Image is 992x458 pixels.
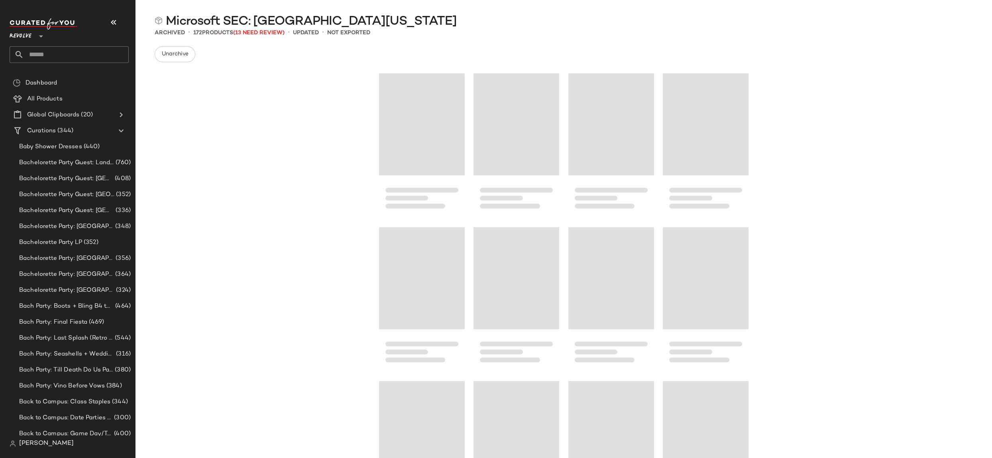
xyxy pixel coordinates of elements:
span: (20) [79,110,93,120]
span: Revolve [10,27,31,41]
span: (348) [114,222,131,231]
span: Microsoft SEC: [GEOGRAPHIC_DATA][US_STATE] [166,14,457,29]
span: Bach Party: Vino Before Vows [19,381,105,391]
span: (364) [114,270,131,279]
span: Baby Shower Dresses [19,142,82,151]
span: (344) [56,126,73,136]
span: (316) [114,350,131,359]
img: cfy_white_logo.C9jOOHJF.svg [10,18,77,29]
span: Bachelorette Party Guest: [GEOGRAPHIC_DATA] [19,190,114,199]
span: • [288,28,290,37]
span: • [188,28,190,37]
div: Products [193,29,285,37]
span: Bachelorette Party Guest: [GEOGRAPHIC_DATA] [19,206,114,215]
span: (464) [114,302,131,311]
span: (380) [113,366,131,375]
div: Loading... [663,70,748,218]
div: Loading... [473,70,559,218]
span: (408) [113,174,131,183]
span: Bach Party: Boots + Bling B4 the Ring [19,302,114,311]
span: Bach Party: Final Fiesta [19,318,87,327]
span: (469) [87,318,104,327]
img: svg%3e [10,440,16,447]
span: (352) [114,190,131,199]
button: Unarchive [155,46,195,62]
span: Bachelorette Party: [GEOGRAPHIC_DATA] [19,222,114,231]
span: Bach Party: Last Splash (Retro [GEOGRAPHIC_DATA]) [19,334,113,343]
img: svg%3e [155,17,163,25]
span: (544) [113,334,131,343]
div: Loading... [568,224,654,372]
span: (440) [82,142,100,151]
span: Dashboard [26,79,57,88]
span: 172 [193,30,202,36]
span: (400) [112,429,131,438]
img: svg%3e [13,79,21,87]
span: Bachelorette Party Guest: Landing Page [19,158,114,167]
span: (300) [112,413,131,423]
span: Unarchive [161,51,189,57]
span: (352) [82,238,98,247]
span: Bach Party: Seashells + Wedding Bells [19,350,114,359]
div: Loading... [568,70,654,218]
span: (356) [114,254,131,263]
span: Bachelorette Party Guest: [GEOGRAPHIC_DATA] [19,174,113,183]
span: Bachelorette Party: [GEOGRAPHIC_DATA] [19,270,114,279]
span: • [322,28,324,37]
div: Loading... [379,70,465,218]
span: Global Clipboards [27,110,79,120]
span: Bachelorette Party: [GEOGRAPHIC_DATA] [19,254,114,263]
p: updated [293,29,319,37]
span: Bachelorette Party LP [19,238,82,247]
span: Bachelorette Party: [GEOGRAPHIC_DATA] [19,286,114,295]
span: (324) [114,286,131,295]
span: All Products [27,94,63,104]
span: Back to Campus: Class Staples [19,397,110,407]
span: (384) [105,381,122,391]
span: Bach Party: Till Death Do Us Party [19,366,113,375]
span: Back to Campus: Game Day/Tailgates [19,429,112,438]
div: Loading... [379,224,465,372]
span: (13 Need Review) [233,30,285,36]
div: Loading... [473,224,559,372]
span: Back to Campus: Date Parties & Semi Formals [19,413,112,423]
span: Curations [27,126,56,136]
span: Archived [155,29,185,37]
span: (760) [114,158,131,167]
span: (336) [114,206,131,215]
span: (344) [110,397,128,407]
span: [PERSON_NAME] [19,439,74,448]
div: Loading... [663,224,748,372]
p: Not Exported [327,29,370,37]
